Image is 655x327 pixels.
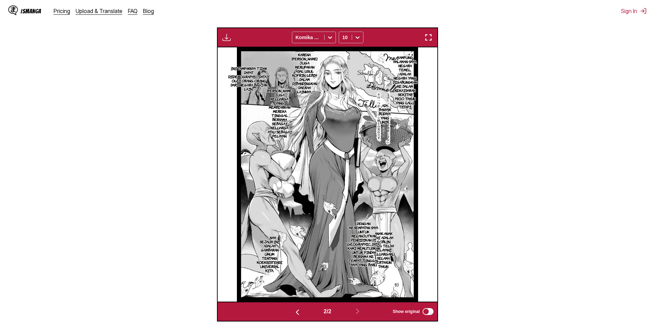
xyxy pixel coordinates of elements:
[237,47,418,302] img: Manga Panel
[640,8,647,14] img: Sign out
[21,8,41,14] div: IsManga
[392,54,418,110] p: Kampung halaman saya, Negara Temel, adalah negara yang digabungkan ke dalam kekaisaran sekitar 19...
[378,102,392,125] p: Ada banyak budaya yang unik.
[293,308,302,316] img: Previous page
[424,33,433,42] img: Enter fullscreen
[371,230,396,270] p: Anak-anak ini adalah goblin yang telah melayani keluargaku selama bertahun-tahun.
[227,65,271,92] p: ini tampaknya tidak dapat di[DEMOGRAPHIC_DATA]i oleh orang-orang dari negara bagian lain...
[54,8,70,14] a: Pricing
[345,220,382,268] p: Dengan kesempatan saya untuk melanjutkan pendidikan di [GEOGRAPHIC_DATA], kami memutuskan untuk p...
[290,51,319,95] p: karena [PERSON_NAME] juga merupakan asal usul Kofrin, lebih dalam dibandingkan daerah lainnya,
[324,308,331,315] span: 2 / 2
[76,8,122,14] a: Upload & Translate
[8,5,18,15] img: IsManga Logo
[143,8,154,14] a: Blog
[423,308,434,315] input: Show original
[265,87,294,139] p: [PERSON_NAME] juga keluarga yang membiarkan mereka tinggal bersama sebagai keluarga atau sebagai ...
[353,307,362,315] img: Next page
[255,234,284,274] p: ----- Nah, sejauh ini adalah gambaran umum tentang koeksistensi universal kita.
[8,5,54,16] a: IsManga LogoIsManga
[128,8,138,14] a: FAQ
[222,33,231,42] img: Download translated images
[621,8,647,14] button: Sign In
[393,309,420,314] span: Show original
